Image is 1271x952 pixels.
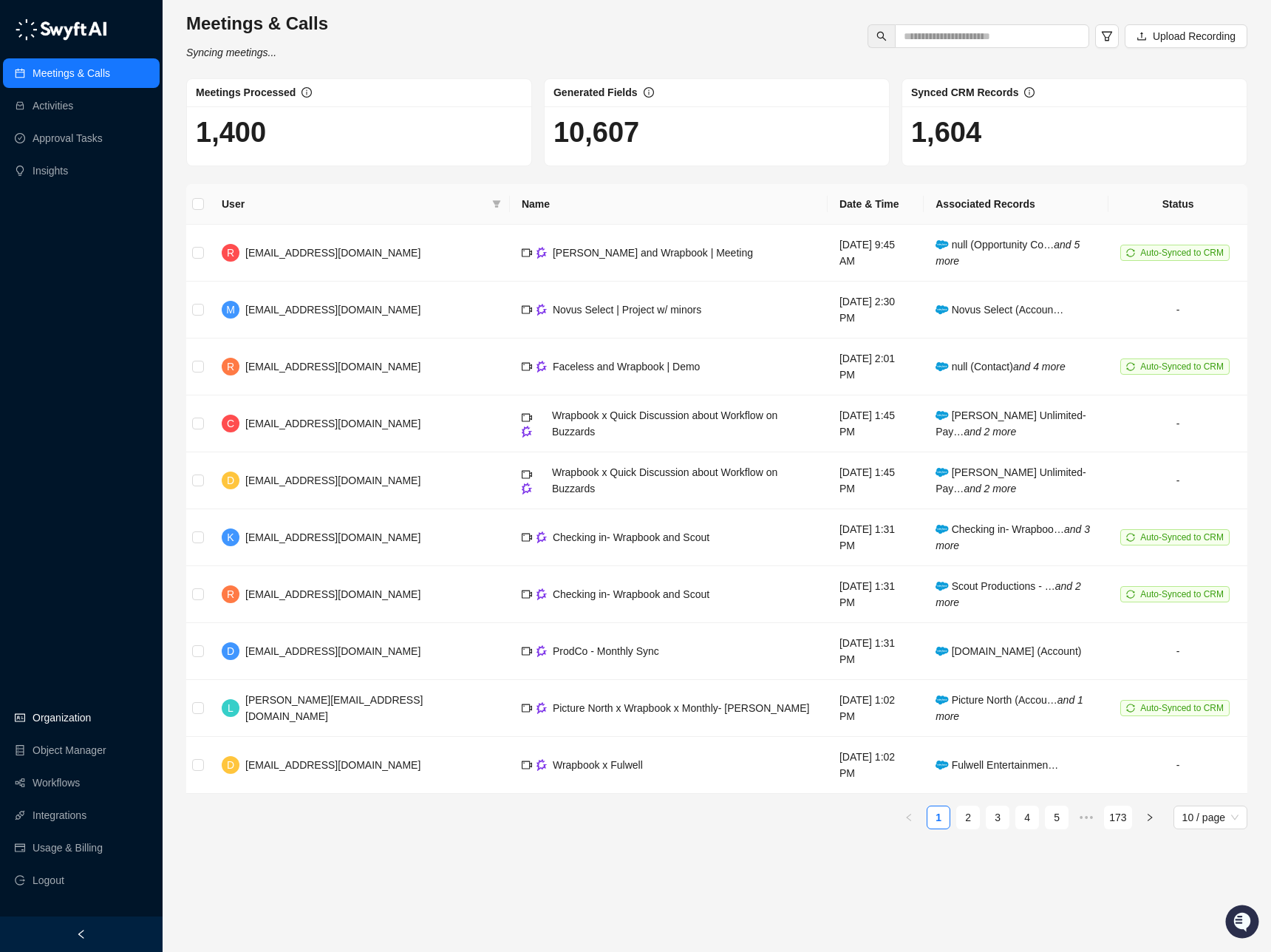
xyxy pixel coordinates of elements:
span: ProdCo - Monthly Sync [553,645,659,657]
img: gong-Dwh8HbPa.png [522,426,532,437]
span: C [227,415,234,432]
span: Wrapbook x Quick Discussion about Workflow on Buzzards [552,466,777,494]
button: Upload Recording [1125,24,1247,48]
div: Start new chat [50,134,242,149]
span: ••• [1074,806,1098,829]
td: - [1108,282,1247,339]
th: Status [1108,184,1247,225]
td: - [1108,395,1247,452]
a: 📚Docs [9,201,61,228]
i: and 2 more [964,426,1016,438]
span: 10 / page [1182,806,1238,829]
span: Docs [30,207,55,222]
a: 5 [1046,806,1068,829]
span: Auto-Synced to CRM [1140,703,1224,713]
span: [EMAIL_ADDRESS][DOMAIN_NAME] [245,645,420,657]
span: logout [15,875,25,885]
span: Checking in- Wrapboo… [936,523,1090,551]
span: [EMAIL_ADDRESS][DOMAIN_NAME] [245,588,420,600]
img: gong-Dwh8HbPa.png [536,361,547,372]
span: filter [1101,30,1113,42]
button: Start new chat [251,138,269,156]
img: 5124521997842_fc6d7dfcefe973c2e489_88.png [15,134,41,160]
span: Auto-Synced to CRM [1140,532,1224,543]
i: and 4 more [1013,361,1066,373]
span: left [76,929,86,939]
i: Syncing meetings... [186,47,276,58]
li: 173 [1104,806,1131,829]
button: left [897,806,921,829]
span: video-camera [522,469,532,480]
th: Associated Records [924,184,1108,225]
li: 4 [1015,806,1039,829]
img: gong-Dwh8HbPa.png [536,759,547,770]
span: Pylon [147,243,179,254]
span: [PERSON_NAME] and Wrapbook | Meeting [553,247,753,259]
i: and 2 more [936,580,1081,608]
span: sync [1126,248,1135,257]
span: M [226,302,235,318]
td: [DATE] 1:02 PM [828,737,924,794]
span: null (Contact) [936,361,1065,373]
span: Fulwell Entertainmen… [936,759,1058,771]
span: R [227,358,234,375]
span: R [227,586,234,602]
td: [DATE] 9:45 AM [828,225,924,282]
img: gong-Dwh8HbPa.png [536,247,547,258]
td: - [1108,452,1247,509]
a: 4 [1016,806,1038,829]
span: right [1145,813,1154,822]
span: Novus Select | Project w/ minors [553,304,701,316]
button: right [1138,806,1162,829]
span: [PERSON_NAME][EMAIL_ADDRESS][DOMAIN_NAME] [245,694,423,722]
span: upload [1137,31,1147,41]
img: gong-Dwh8HbPa.png [536,645,547,656]
li: 3 [986,806,1009,829]
img: gong-Dwh8HbPa.png [536,588,547,599]
div: Page Size [1173,806,1247,829]
td: - [1108,737,1247,794]
a: 173 [1105,806,1131,829]
span: sync [1126,704,1135,713]
a: Approval Tasks [33,123,103,153]
span: Scout Productions - … [936,580,1081,608]
span: User [222,196,486,212]
a: 📶Status [61,201,120,228]
h1: 1,604 [911,115,1238,149]
span: info-circle [301,87,312,98]
span: search [876,31,887,41]
h3: Meetings & Calls [186,12,328,35]
a: 1 [927,806,950,829]
span: sync [1126,533,1135,542]
span: K [227,529,234,545]
span: video-camera [522,760,532,770]
img: logo-05li4sbe.png [15,18,107,41]
div: 📶 [67,208,78,220]
span: D [227,643,234,659]
a: Object Manager [33,735,106,765]
iframe: Open customer support [1224,903,1264,943]
span: video-camera [522,412,532,423]
span: [PERSON_NAME] Unlimited- Pay… [936,409,1086,438]
span: video-camera [522,646,532,656]
td: [DATE] 1:31 PM [828,509,924,566]
a: Insights [33,156,68,186]
span: Wrapbook x Fulwell [553,759,643,771]
h1: 10,607 [553,115,880,149]
span: Status [81,207,114,222]
span: Picture North (Accou… [936,694,1083,722]
td: [DATE] 2:30 PM [828,282,924,339]
a: Integrations [33,800,86,830]
span: Checking in- Wrapbook and Scout [553,588,709,600]
span: null (Opportunity Co… [936,239,1080,267]
img: Swyft AI [15,15,44,44]
div: 📚 [15,208,27,220]
th: Name [510,184,828,225]
span: [EMAIL_ADDRESS][DOMAIN_NAME] [245,475,420,486]
li: 2 [956,806,980,829]
span: [PERSON_NAME] Unlimited- Pay… [936,466,1086,494]
li: 1 [927,806,950,829]
td: [DATE] 1:31 PM [828,623,924,680]
span: [EMAIL_ADDRESS][DOMAIN_NAME] [245,759,420,771]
